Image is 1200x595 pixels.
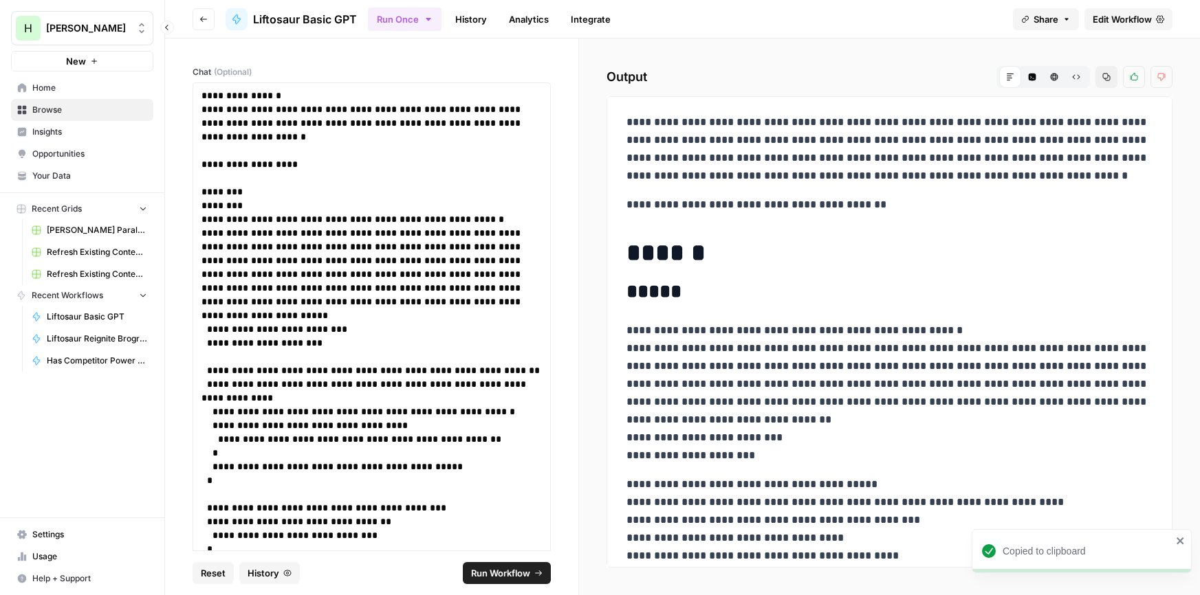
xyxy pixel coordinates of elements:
a: Has Competitor Power Step on SERPs [25,350,153,372]
span: H [24,20,32,36]
button: New [11,51,153,71]
button: close [1176,535,1186,546]
a: Usage [11,546,153,568]
span: New [66,54,86,68]
span: [PERSON_NAME] Paralegal Grid [47,224,147,236]
span: Liftosaur Basic GPT [253,11,357,27]
span: Recent Workflows [32,289,103,302]
span: Home [32,82,147,94]
span: Insights [32,126,147,138]
a: Edit Workflow [1084,8,1172,30]
span: Opportunities [32,148,147,160]
button: Run Workflow [463,562,551,584]
a: Browse [11,99,153,121]
span: Liftosaur Reignite Brogress [47,333,147,345]
span: Edit Workflow [1093,12,1152,26]
a: Analytics [501,8,557,30]
label: Chat [193,66,551,78]
button: Reset [193,562,234,584]
span: Reset [201,566,226,580]
button: Share [1013,8,1079,30]
span: Has Competitor Power Step on SERPs [47,355,147,367]
h2: Output [607,66,1172,88]
span: Settings [32,528,147,541]
a: Insights [11,121,153,143]
button: History [239,562,300,584]
div: Copied to clipboard [1003,544,1172,558]
span: [PERSON_NAME] [46,21,129,35]
a: Settings [11,524,153,546]
span: Your Data [32,170,147,182]
span: Help + Support [32,572,147,585]
span: (Optional) [214,66,252,78]
span: Refresh Existing Content [DATE] Deleted AEO, doesn't work now [47,246,147,258]
a: Integrate [563,8,619,30]
span: Recent Grids [32,203,82,215]
button: Run Once [368,8,441,31]
button: Workspace: Hasbrook [11,11,153,45]
a: Home [11,77,153,99]
a: Refresh Existing Content Only Based on SERP [25,263,153,285]
button: Help + Support [11,568,153,590]
a: History [447,8,495,30]
a: Liftosaur Reignite Brogress [25,328,153,350]
button: Recent Grids [11,199,153,219]
a: Refresh Existing Content [DATE] Deleted AEO, doesn't work now [25,241,153,263]
a: Liftosaur Basic GPT [25,306,153,328]
span: Refresh Existing Content Only Based on SERP [47,268,147,280]
a: Your Data [11,165,153,187]
a: [PERSON_NAME] Paralegal Grid [25,219,153,241]
span: History [248,566,279,580]
span: Share [1034,12,1058,26]
button: Recent Workflows [11,285,153,306]
a: Liftosaur Basic GPT [226,8,357,30]
span: Liftosaur Basic GPT [47,311,147,323]
span: Usage [32,550,147,563]
span: Browse [32,104,147,116]
span: Run Workflow [471,566,530,580]
a: Opportunities [11,143,153,165]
